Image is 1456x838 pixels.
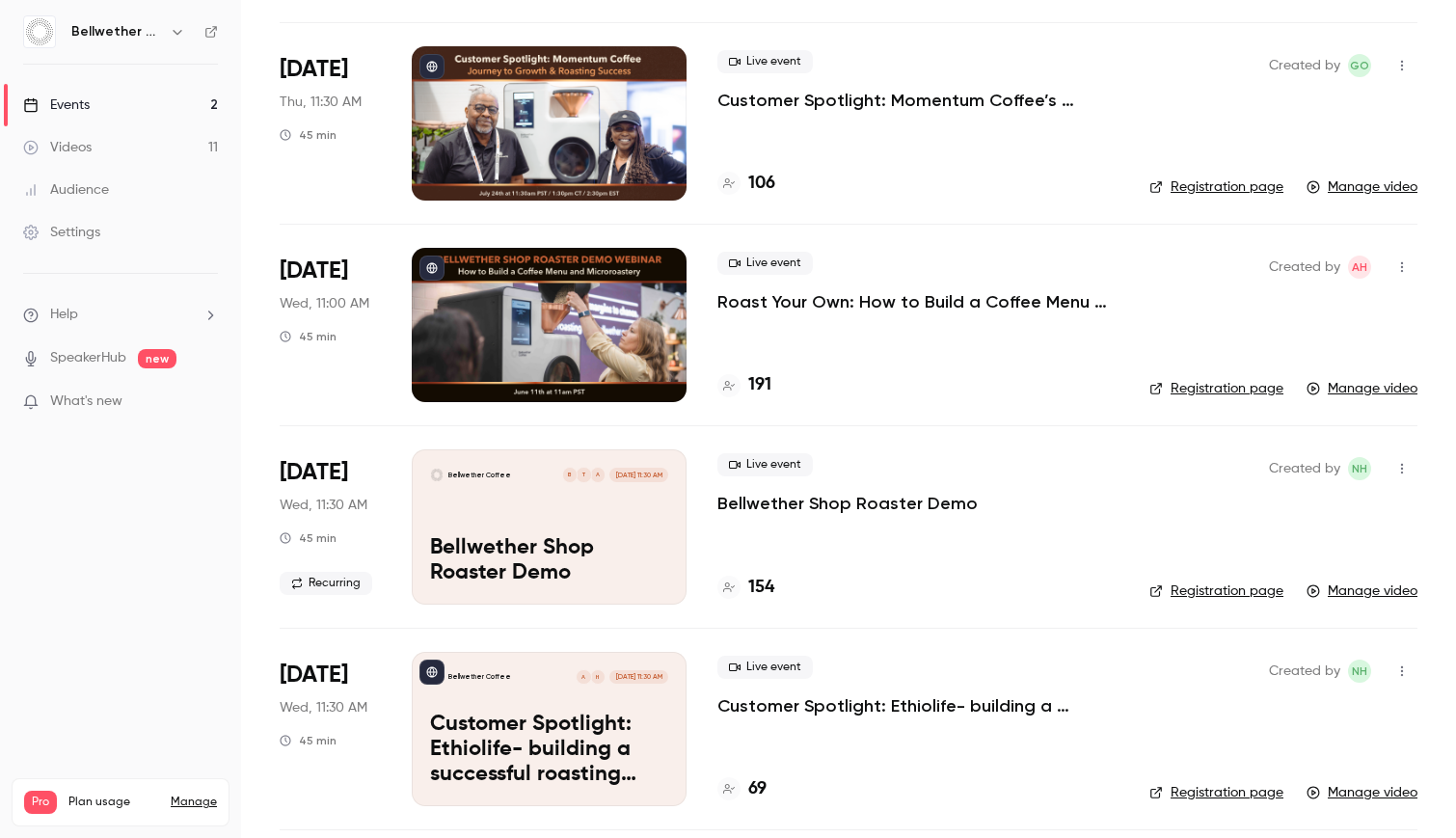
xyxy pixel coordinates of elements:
[280,698,367,717] span: Wed, 11:30 AM
[748,575,774,601] h4: 154
[50,348,126,368] a: SpeakerHub
[717,372,771,398] a: 191
[280,733,337,748] div: 45 min
[50,392,122,412] span: What's new
[280,449,381,604] div: May 7 Wed, 11:30 AM (America/Los Angeles)
[1348,256,1371,279] span: Andrew Heppner
[430,536,668,586] p: Bellwether Shop Roaster Demo
[23,223,100,242] div: Settings
[68,795,159,810] span: Plan usage
[430,468,444,481] img: Bellwether Shop Roaster Demo
[280,530,337,546] div: 45 min
[280,294,369,313] span: Wed, 11:00 AM
[717,453,813,476] span: Live event
[280,457,348,488] span: [DATE]
[138,349,176,368] span: new
[280,93,362,112] span: Thu, 11:30 AM
[280,127,337,143] div: 45 min
[1307,581,1417,601] a: Manage video
[1352,256,1367,279] span: AH
[448,672,511,682] p: Bellwether Coffee
[1307,379,1417,398] a: Manage video
[23,95,90,115] div: Events
[717,252,813,275] span: Live event
[1348,457,1371,480] span: Nick Heustis
[1307,783,1417,802] a: Manage video
[1149,177,1283,197] a: Registration page
[1149,783,1283,802] a: Registration page
[412,652,687,806] a: Customer Spotlight: Ethiolife- building a successful roasting business Bellwether CoffeeHA[DATE] ...
[1307,177,1417,197] a: Manage video
[717,492,978,515] a: Bellwether Shop Roaster Demo
[50,305,78,325] span: Help
[280,46,381,201] div: Jul 24 Thu, 11:30 AM (America/Los Angeles)
[1348,660,1371,683] span: Nick Heustis
[430,713,668,787] p: Customer Spotlight: Ethiolife- building a successful roasting business
[748,171,775,197] h4: 106
[71,22,162,41] h6: Bellwether Coffee
[717,656,813,679] span: Live event
[1269,457,1340,480] span: Created by
[717,694,1119,717] a: Customer Spotlight: Ethiolife- building a successful roasting business
[24,16,55,47] img: Bellwether Coffee
[1352,660,1367,683] span: NH
[717,89,1119,112] a: Customer Spotlight: Momentum Coffee’s Journey to Growth & Roasting Success
[412,449,687,604] a: Bellwether Shop Roaster Demo Bellwether CoffeeATB[DATE] 11:30 AMBellwether Shop Roaster Demo
[280,54,348,85] span: [DATE]
[590,669,606,685] div: H
[23,180,109,200] div: Audience
[590,467,606,482] div: A
[576,669,591,685] div: A
[448,471,511,480] p: Bellwether Coffee
[23,138,92,157] div: Videos
[280,496,367,515] span: Wed, 11:30 AM
[280,248,381,402] div: Jun 11 Wed, 2:00 PM (America/New York)
[24,791,57,814] span: Pro
[748,776,767,802] h4: 69
[280,256,348,286] span: [DATE]
[717,50,813,73] span: Live event
[1149,581,1283,601] a: Registration page
[1149,379,1283,398] a: Registration page
[1352,457,1367,480] span: NH
[171,795,217,810] a: Manage
[1269,256,1340,279] span: Created by
[23,305,218,325] li: help-dropdown-opener
[748,372,771,398] h4: 191
[717,776,767,802] a: 69
[1269,54,1340,77] span: Created by
[280,329,337,344] div: 45 min
[1269,660,1340,683] span: Created by
[280,652,381,806] div: Mar 12 Wed, 11:30 AM (America/Los Angeles)
[280,660,348,690] span: [DATE]
[717,290,1119,313] a: Roast Your Own: How to Build a Coffee Menu and Microroastery with Bellwether
[280,572,372,595] span: Recurring
[576,467,591,482] div: T
[1350,54,1369,77] span: GO
[717,171,775,197] a: 106
[562,467,578,482] div: B
[195,393,218,411] iframe: Noticeable Trigger
[1348,54,1371,77] span: Gabrielle Oliveira
[717,575,774,601] a: 154
[609,670,667,684] span: [DATE] 11:30 AM
[609,468,667,481] span: [DATE] 11:30 AM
